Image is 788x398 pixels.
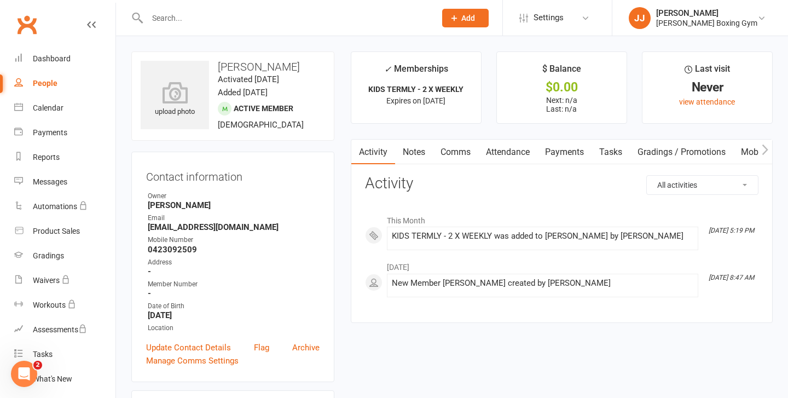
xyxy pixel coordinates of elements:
[148,310,320,320] strong: [DATE]
[292,341,320,354] a: Archive
[478,140,537,165] a: Attendance
[33,361,42,370] span: 2
[392,279,693,288] div: New Member [PERSON_NAME] created by [PERSON_NAME]
[148,323,320,333] div: Location
[218,74,279,84] time: Activated [DATE]
[33,301,66,309] div: Workouts
[14,96,115,120] a: Calendar
[144,10,428,26] input: Search...
[534,5,564,30] span: Settings
[14,268,115,293] a: Waivers
[148,222,320,232] strong: [EMAIL_ADDRESS][DOMAIN_NAME]
[148,191,320,201] div: Owner
[14,244,115,268] a: Gradings
[33,350,53,359] div: Tasks
[33,54,71,63] div: Dashboard
[507,82,617,93] div: $0.00
[14,170,115,194] a: Messages
[630,140,733,165] a: Gradings / Promotions
[14,293,115,318] a: Workouts
[148,279,320,290] div: Member Number
[395,140,433,165] a: Notes
[218,120,304,130] span: [DEMOGRAPHIC_DATA]
[14,367,115,391] a: What's New
[542,62,581,82] div: $ Balance
[33,202,77,211] div: Automations
[148,235,320,245] div: Mobile Number
[629,7,651,29] div: JJ
[33,177,67,186] div: Messages
[146,166,320,183] h3: Contact information
[14,120,115,145] a: Payments
[656,8,757,18] div: [PERSON_NAME]
[592,140,630,165] a: Tasks
[33,374,72,383] div: What's New
[14,342,115,367] a: Tasks
[652,82,762,93] div: Never
[146,354,239,367] a: Manage Comms Settings
[442,9,489,27] button: Add
[386,96,445,105] span: Expires on [DATE]
[148,289,320,298] strong: -
[33,251,64,260] div: Gradings
[33,79,57,88] div: People
[148,257,320,268] div: Address
[14,145,115,170] a: Reports
[656,18,757,28] div: [PERSON_NAME] Boxing Gym
[234,104,293,113] span: Active member
[14,47,115,71] a: Dashboard
[368,85,463,94] strong: KIDS TERMLY - 2 X WEEKLY
[679,97,735,106] a: view attendance
[507,96,617,113] p: Next: n/a Last: n/a
[13,11,40,38] a: Clubworx
[33,227,80,235] div: Product Sales
[709,274,754,281] i: [DATE] 8:47 AM
[365,209,758,227] li: This Month
[392,232,693,241] div: KIDS TERMLY - 2 X WEEKLY was added to [PERSON_NAME] by [PERSON_NAME]
[148,245,320,255] strong: 0423092509
[141,82,209,118] div: upload photo
[148,267,320,276] strong: -
[14,194,115,219] a: Automations
[685,62,730,82] div: Last visit
[218,88,268,97] time: Added [DATE]
[461,14,475,22] span: Add
[146,341,231,354] a: Update Contact Details
[351,140,395,165] a: Activity
[14,219,115,244] a: Product Sales
[141,61,325,73] h3: [PERSON_NAME]
[148,200,320,210] strong: [PERSON_NAME]
[537,140,592,165] a: Payments
[33,276,60,285] div: Waivers
[365,175,758,192] h3: Activity
[148,301,320,312] div: Date of Birth
[433,140,478,165] a: Comms
[148,213,320,223] div: Email
[709,227,754,234] i: [DATE] 5:19 PM
[365,256,758,273] li: [DATE]
[33,325,87,334] div: Assessments
[254,341,269,354] a: Flag
[33,128,67,137] div: Payments
[384,64,391,74] i: ✓
[14,71,115,96] a: People
[11,361,37,387] iframe: Intercom live chat
[33,153,60,161] div: Reports
[384,62,448,82] div: Memberships
[33,103,63,112] div: Calendar
[14,318,115,342] a: Assessments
